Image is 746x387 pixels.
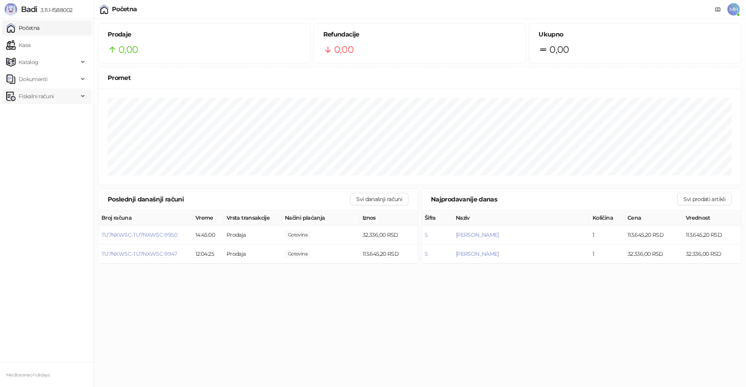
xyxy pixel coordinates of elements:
[285,250,310,258] span: 0,00
[323,30,516,39] h5: Refundacije
[21,5,37,14] span: Badi
[119,42,138,57] span: 0,00
[5,3,17,16] img: Logo
[539,30,732,39] h5: Ukupno
[223,210,282,226] th: Vrsta transakcije
[456,231,499,238] button: [PERSON_NAME]
[589,245,624,264] td: 1
[98,210,192,226] th: Broj računa
[456,250,499,257] button: [PERSON_NAME]
[101,231,177,238] button: TU7NXWSC-TU7NXWSC-9950
[223,226,282,245] td: Prodaja
[359,245,418,264] td: 113.645,20 RSD
[589,226,624,245] td: 1
[19,89,54,104] span: Fiskalni računi
[712,3,724,16] a: Dokumentacija
[683,245,741,264] td: 32.336,00 RSD
[6,20,40,36] a: Početna
[677,193,732,205] button: Svi prodati artikli
[282,210,359,226] th: Načini plaćanja
[589,210,624,226] th: Količina
[422,210,453,226] th: Šifra
[334,42,354,57] span: 0,00
[223,245,282,264] td: Prodaja
[359,210,418,226] th: Iznos
[192,245,223,264] td: 12:04:25
[6,37,30,53] a: Kasa
[285,231,310,239] span: 0,00
[108,30,301,39] h5: Prodaje
[112,6,137,12] div: Početna
[192,210,223,226] th: Vreme
[192,226,223,245] td: 14:45:00
[101,250,177,257] button: TU7NXWSC-TU7NXWSC-9947
[549,42,569,57] span: 0,00
[350,193,408,205] button: Svi današnji računi
[19,71,47,87] span: Dokumenti
[6,372,50,378] small: Mediteraneo holidays
[108,73,732,83] div: Promet
[425,231,427,238] button: 5
[359,226,418,245] td: 32.336,00 RSD
[431,194,677,204] div: Najprodavanije danas
[624,210,683,226] th: Cena
[108,194,350,204] div: Poslednji današnji računi
[453,210,589,226] th: Naziv
[624,245,683,264] td: 32.336,00 RSD
[37,7,72,14] span: 3.11.1-f588002
[624,226,683,245] td: 113.645,20 RSD
[727,3,740,16] span: MH
[425,250,427,257] button: 5
[19,54,38,70] span: Katalog
[683,226,741,245] td: 113.645,20 RSD
[683,210,741,226] th: Vrednost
